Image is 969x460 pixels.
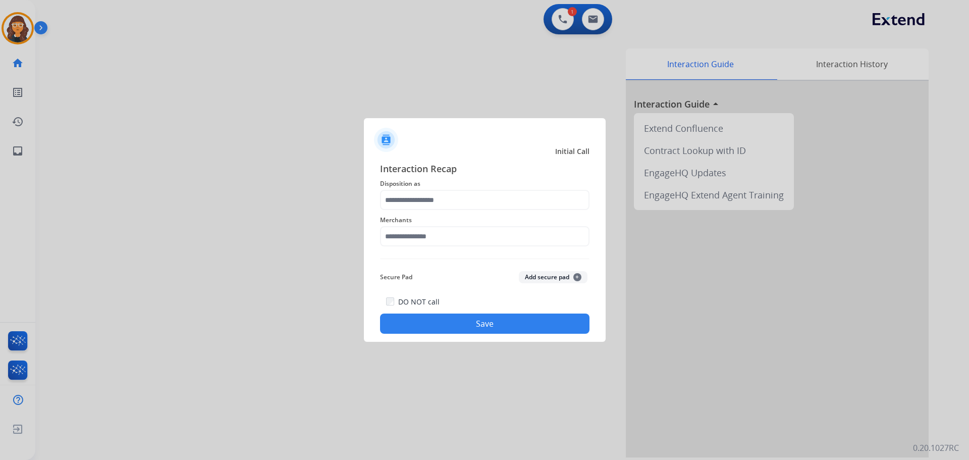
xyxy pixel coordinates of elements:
span: Merchants [380,214,589,226]
span: + [573,273,581,281]
label: DO NOT call [398,297,440,307]
img: contactIcon [374,128,398,152]
button: Save [380,314,589,334]
span: Disposition as [380,178,589,190]
p: 0.20.1027RC [913,442,959,454]
span: Secure Pad [380,271,412,283]
button: Add secure pad+ [519,271,587,283]
span: Initial Call [555,146,589,157]
span: Interaction Recap [380,162,589,178]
